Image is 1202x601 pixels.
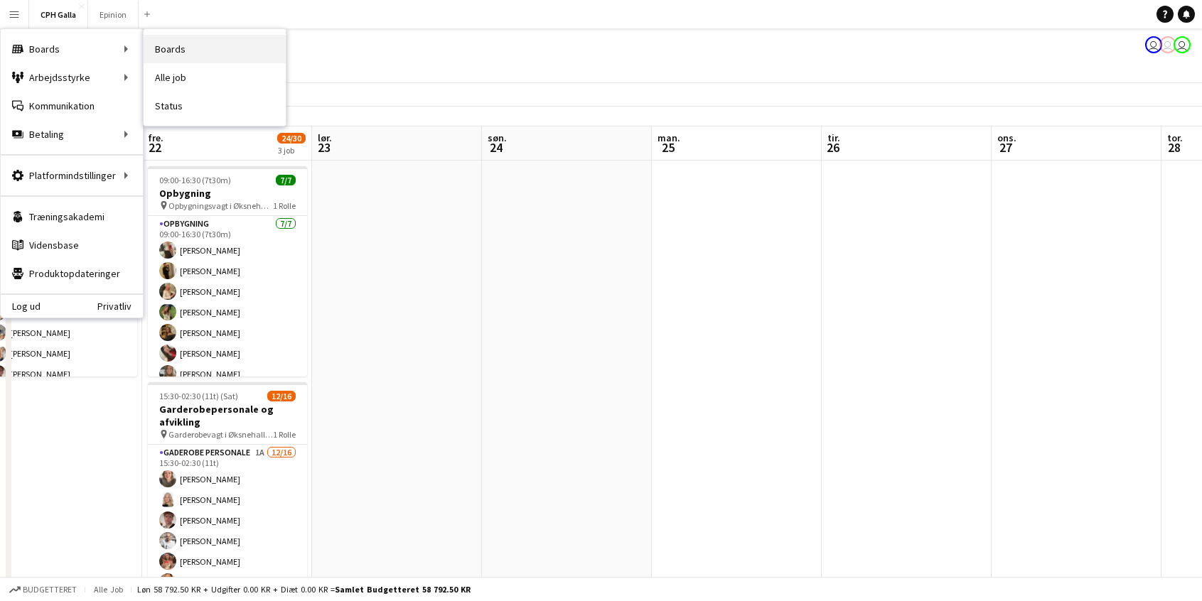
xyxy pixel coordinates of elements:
[316,139,332,156] span: 23
[825,139,840,156] span: 26
[144,35,286,63] a: Boards
[278,145,305,156] div: 3 job
[318,131,332,144] span: lør.
[1159,36,1176,53] app-user-avatar: Luna Amalie Sander
[137,584,471,595] div: Løn 58 792.50 KR + Udgifter 0.00 KR + Diæt 0.00 KR =
[1,231,143,259] a: Vidensbase
[146,139,163,156] span: 22
[168,429,273,440] span: Garderobevagt i Øksnehallen til stor gallafest
[485,139,507,156] span: 24
[1,202,143,231] a: Træningsakademi
[23,585,77,595] span: Budgetteret
[1,259,143,288] a: Produktopdateringer
[277,133,306,144] span: 24/30
[267,391,296,401] span: 12/16
[29,1,88,28] button: CPH Galla
[88,1,139,28] button: Epinion
[144,92,286,120] a: Status
[1,35,143,63] div: Boards
[997,131,1016,144] span: ons.
[1,120,143,148] div: Betaling
[1,63,143,92] div: Arbejdsstyrke
[148,187,307,200] h3: Opbygning
[335,584,471,595] span: Samlet budgetteret 58 792.50 KR
[7,582,79,597] button: Budgetteret
[273,200,296,211] span: 1 Rolle
[148,131,163,144] span: fre.
[655,139,680,156] span: 25
[1167,131,1183,144] span: tor.
[1165,139,1183,156] span: 28
[148,166,307,377] app-job-card: 09:00-16:30 (7t30m)7/7Opbygning Opbygningsvagt i Øksnehallen til stor gallafest1 RolleOpbygning7/...
[168,200,273,211] span: Opbygningsvagt i Øksnehallen til stor gallafest
[91,584,125,595] span: Alle job
[276,175,296,185] span: 7/7
[1,300,41,312] a: Log ud
[273,429,296,440] span: 1 Rolle
[827,131,840,144] span: tir.
[1,161,143,190] div: Platformindstillinger
[159,391,238,401] span: 15:30-02:30 (11t) (Sat)
[148,382,307,592] app-job-card: 15:30-02:30 (11t) (Sat)12/16Garderobepersonale og afvikling Garderobevagt i Øksnehallen til stor ...
[148,403,307,428] h3: Garderobepersonale og afvikling
[1174,36,1191,53] app-user-avatar: Louise Leise Nissen
[97,300,143,312] a: Privatliv
[148,216,307,388] app-card-role: Opbygning7/709:00-16:30 (7t30m)[PERSON_NAME][PERSON_NAME][PERSON_NAME][PERSON_NAME][PERSON_NAME][...
[1,92,143,120] a: Kommunikation
[995,139,1016,156] span: 27
[1145,36,1162,53] app-user-avatar: Alberte Ernstved-Rasmussen
[488,131,507,144] span: søn.
[144,63,286,92] a: Alle job
[658,131,680,144] span: man.
[159,175,231,185] span: 09:00-16:30 (7t30m)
